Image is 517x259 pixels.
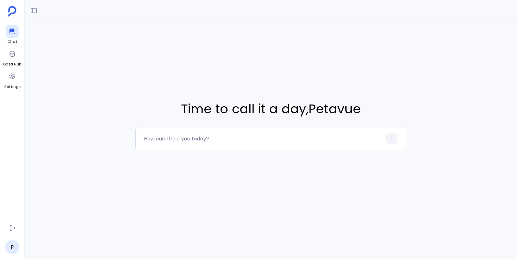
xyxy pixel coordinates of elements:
span: Settings [4,84,20,90]
span: Data Hub [3,62,21,67]
a: P [5,240,19,254]
span: Time to call it a day , Petavue [135,100,406,119]
span: Chat [6,39,19,45]
a: Chat [6,25,19,45]
a: Settings [4,70,20,90]
img: petavue logo [8,6,17,17]
a: Data Hub [3,48,21,67]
